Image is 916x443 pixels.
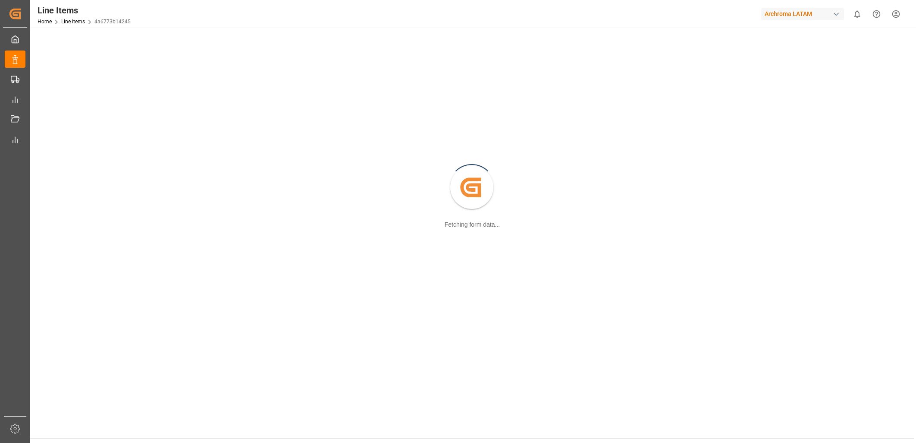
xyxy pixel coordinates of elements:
[761,8,844,20] div: Archroma LATAM
[761,6,847,22] button: Archroma LATAM
[847,4,867,24] button: show 0 new notifications
[61,19,85,25] a: Line Items
[38,19,52,25] a: Home
[445,220,500,229] div: Fetching form data...
[38,4,131,17] div: Line Items
[867,4,886,24] button: Help Center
